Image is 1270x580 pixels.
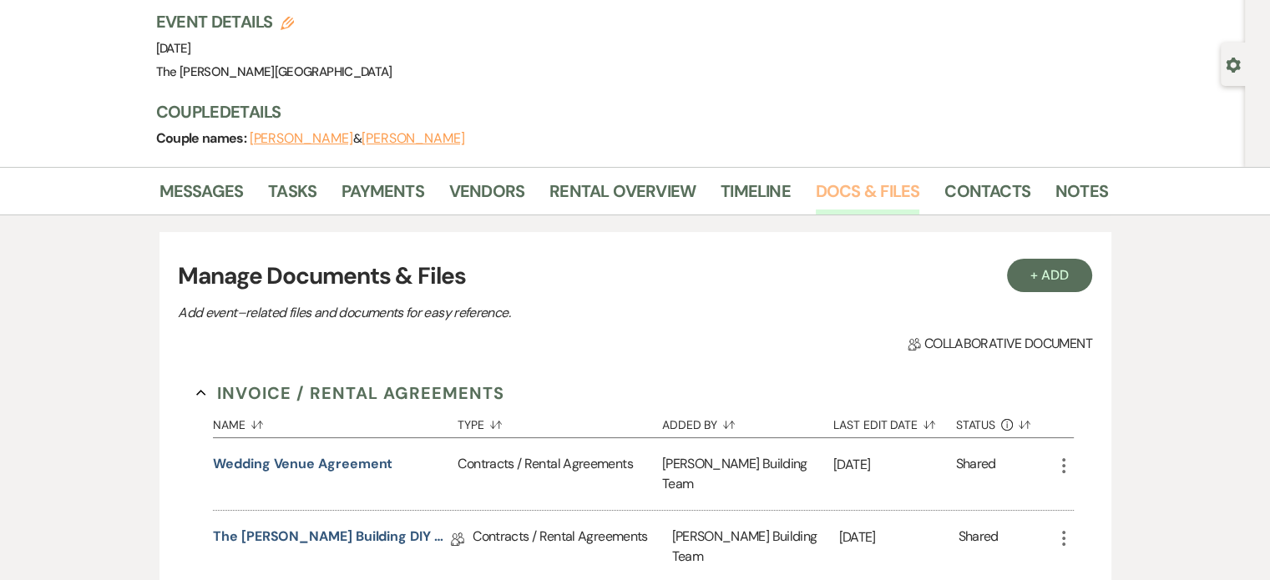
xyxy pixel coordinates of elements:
[156,129,250,147] span: Couple names:
[213,454,392,474] button: Wedding Venue Agreement
[958,527,998,567] div: Shared
[196,381,504,406] button: Invoice / Rental Agreements
[956,419,996,431] span: Status
[250,132,353,145] button: [PERSON_NAME]
[944,178,1030,214] a: Contacts
[956,406,1054,437] button: Status
[156,10,392,33] h3: Event Details
[449,178,524,214] a: Vendors
[833,406,956,437] button: Last Edit Date
[839,527,959,548] p: [DATE]
[268,178,316,214] a: Tasks
[662,406,833,437] button: Added By
[362,132,465,145] button: [PERSON_NAME]
[156,100,1091,124] h3: Couple Details
[156,63,392,80] span: The [PERSON_NAME][GEOGRAPHIC_DATA]
[908,334,1091,354] span: Collaborative document
[662,438,833,510] div: [PERSON_NAME] Building Team
[250,130,465,147] span: &
[156,40,191,57] span: [DATE]
[159,178,244,214] a: Messages
[549,178,696,214] a: Rental Overview
[833,454,956,476] p: [DATE]
[458,438,661,510] div: Contracts / Rental Agreements
[458,406,661,437] button: Type
[342,178,424,214] a: Payments
[816,178,919,214] a: Docs & Files
[1007,259,1092,292] button: + Add
[1226,56,1241,72] button: Open lead details
[178,302,762,324] p: Add event–related files and documents for easy reference.
[721,178,791,214] a: Timeline
[178,259,1091,294] h3: Manage Documents & Files
[213,406,458,437] button: Name
[1055,178,1108,214] a: Notes
[213,527,451,552] a: The [PERSON_NAME] Building DIY & Policy Guidelines
[956,454,996,494] div: Shared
